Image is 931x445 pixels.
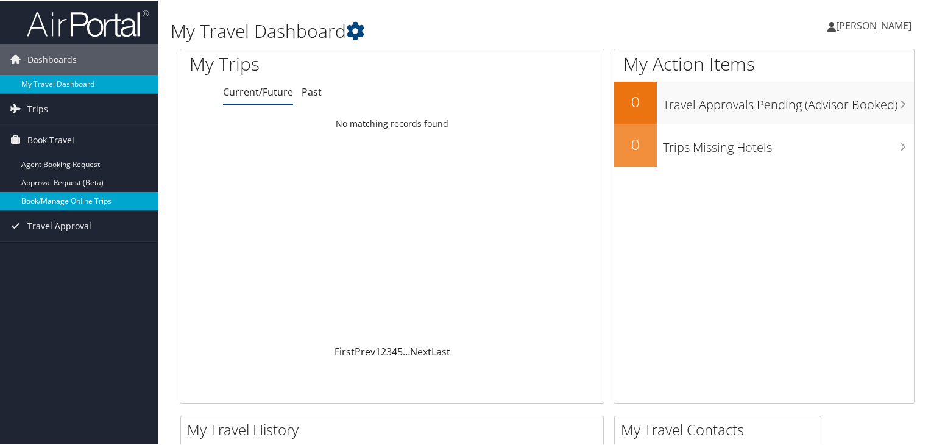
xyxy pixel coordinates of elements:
[621,418,821,439] h2: My Travel Contacts
[381,344,386,357] a: 2
[614,90,657,111] h2: 0
[827,6,924,43] a: [PERSON_NAME]
[836,18,912,31] span: [PERSON_NAME]
[27,93,48,123] span: Trips
[180,112,604,133] td: No matching records found
[386,344,392,357] a: 3
[403,344,410,357] span: …
[375,344,381,357] a: 1
[614,80,914,123] a: 0Travel Approvals Pending (Advisor Booked)
[27,210,91,240] span: Travel Approval
[614,50,914,76] h1: My Action Items
[431,344,450,357] a: Last
[189,50,419,76] h1: My Trips
[171,17,673,43] h1: My Travel Dashboard
[392,344,397,357] a: 4
[302,84,322,98] a: Past
[614,133,657,154] h2: 0
[397,344,403,357] a: 5
[27,8,149,37] img: airportal-logo.png
[27,43,77,74] span: Dashboards
[355,344,375,357] a: Prev
[187,418,603,439] h2: My Travel History
[410,344,431,357] a: Next
[614,123,914,166] a: 0Trips Missing Hotels
[335,344,355,357] a: First
[663,89,914,112] h3: Travel Approvals Pending (Advisor Booked)
[27,124,74,154] span: Book Travel
[223,84,293,98] a: Current/Future
[663,132,914,155] h3: Trips Missing Hotels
